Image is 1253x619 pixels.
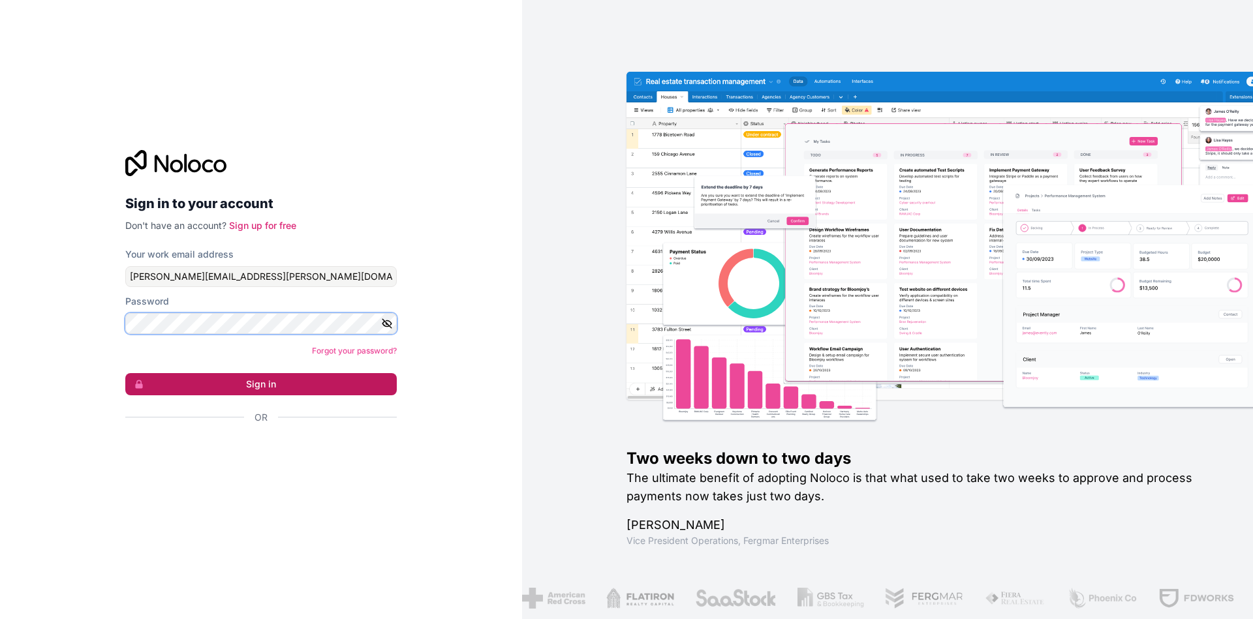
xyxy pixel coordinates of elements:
[973,588,1034,609] img: /assets/fiera-fwj2N5v4.png
[626,448,1211,469] h1: Two weeks down to two days
[312,346,397,355] a: Forgot your password?
[1146,588,1222,609] img: /assets/fdworks-Bi04fVtw.png
[873,588,952,609] img: /assets/fergmar-CudnrXN5.png
[125,248,234,261] label: Your work email address
[119,438,393,467] iframe: Sign in with Google Button
[255,411,268,424] span: Or
[125,266,397,287] input: Email address
[125,313,397,334] input: Password
[1055,588,1126,609] img: /assets/phoenix-BREaitsQ.png
[125,373,397,395] button: Sign in
[510,588,574,609] img: /assets/american-red-cross-BAupjrZR.png
[125,220,226,231] span: Don't have an account?
[595,588,662,609] img: /assets/flatiron-C8eUkumj.png
[626,469,1211,506] h2: The ultimate benefit of adopting Noloco is that what used to take two weeks to approve and proces...
[683,588,765,609] img: /assets/saastock-C6Zbiodz.png
[125,295,169,308] label: Password
[229,220,296,231] a: Sign up for free
[125,192,397,215] h2: Sign in to your account
[626,534,1211,547] h1: Vice President Operations , Fergmar Enterprises
[786,588,852,609] img: /assets/gbstax-C-GtDUiK.png
[626,516,1211,534] h1: [PERSON_NAME]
